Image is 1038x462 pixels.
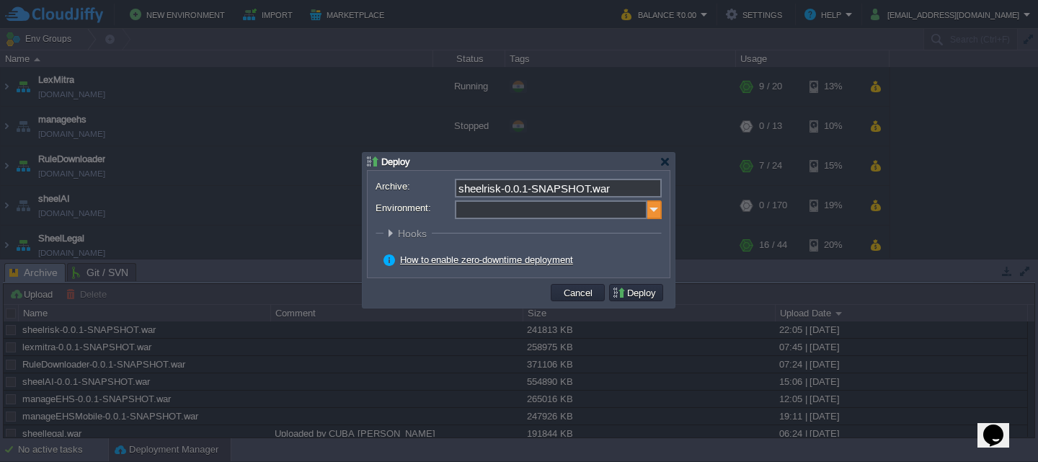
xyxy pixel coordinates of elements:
label: Environment: [376,200,453,216]
iframe: chat widget [977,404,1024,448]
span: Deploy [381,156,410,167]
span: Hooks [398,228,430,239]
button: Deploy [612,286,660,299]
label: Archive: [376,179,453,194]
button: Cancel [559,286,597,299]
a: How to enable zero-downtime deployment [400,254,573,265]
